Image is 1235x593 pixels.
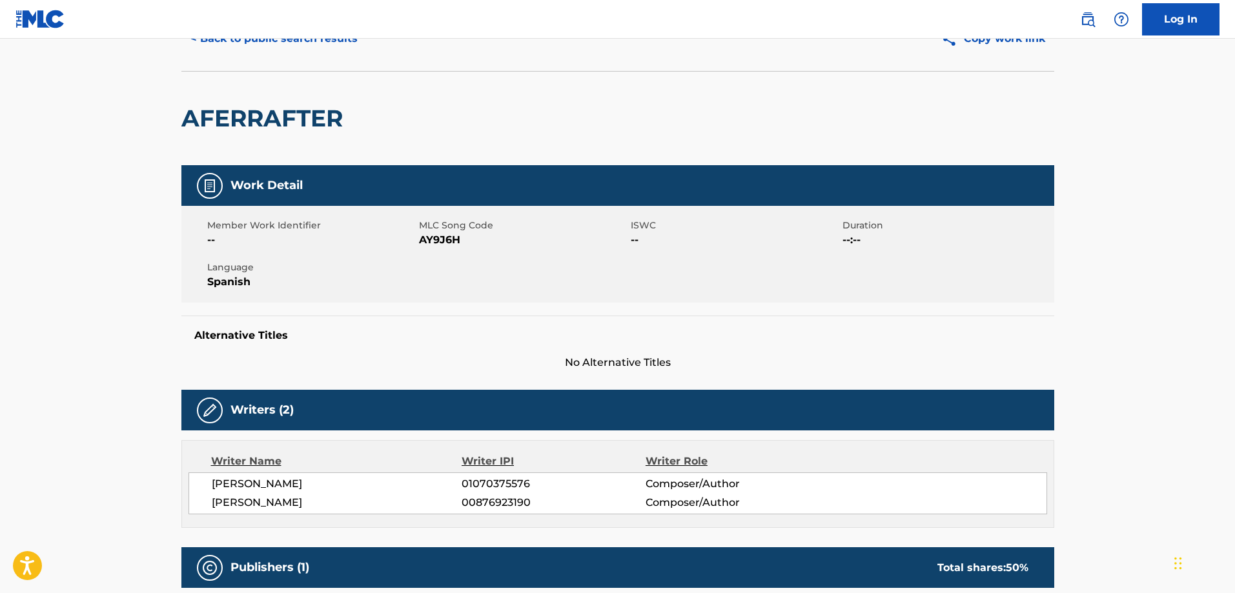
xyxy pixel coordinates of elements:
[194,329,1041,342] h5: Alternative Titles
[15,10,65,28] img: MLC Logo
[631,219,839,232] span: ISWC
[212,495,462,510] span: [PERSON_NAME]
[1170,531,1235,593] iframe: Chat Widget
[181,23,367,55] button: < Back to public search results
[202,403,218,418] img: Writers
[230,403,294,417] h5: Writers (2)
[1006,561,1028,574] span: 50 %
[181,104,349,133] h2: AFERRAFTER
[842,219,1051,232] span: Duration
[462,454,646,469] div: Writer IPI
[1080,12,1096,27] img: search
[842,232,1051,248] span: --:--
[211,454,462,469] div: Writer Name
[202,560,218,576] img: Publishers
[207,261,416,274] span: Language
[1142,3,1220,35] a: Log In
[207,274,416,290] span: Spanish
[646,476,813,492] span: Composer/Author
[419,232,628,248] span: AY9J6H
[419,219,628,232] span: MLC Song Code
[230,178,303,193] h5: Work Detail
[1075,6,1101,32] a: Public Search
[646,495,813,510] span: Composer/Author
[462,476,645,492] span: 01070375576
[212,476,462,492] span: [PERSON_NAME]
[230,560,309,575] h5: Publishers (1)
[202,178,218,194] img: Work Detail
[1174,544,1182,583] div: Drag
[462,495,645,510] span: 00876923190
[1114,12,1129,27] img: help
[937,560,1028,576] div: Total shares:
[631,232,839,248] span: --
[646,454,813,469] div: Writer Role
[181,355,1054,370] span: No Alternative Titles
[207,219,416,232] span: Member Work Identifier
[207,232,416,248] span: --
[1108,6,1134,32] div: Help
[932,23,1054,55] button: Copy work link
[941,31,964,47] img: Copy work link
